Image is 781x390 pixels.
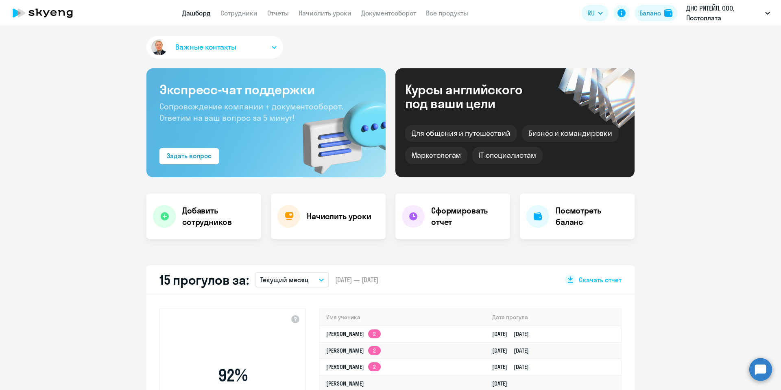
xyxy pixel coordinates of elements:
[320,309,486,326] th: Имя ученика
[182,205,255,228] h4: Добавить сотрудников
[368,362,381,371] app-skyeng-badge: 2
[150,38,169,57] img: avatar
[639,8,661,18] div: Баланс
[159,101,343,123] span: Сопровождение компании + документооборот. Ответим на ваш вопрос за 5 минут!
[492,380,514,387] a: [DATE]
[405,125,517,142] div: Для общения и путешествий
[260,275,309,285] p: Текущий месяц
[587,8,595,18] span: RU
[368,329,381,338] app-skyeng-badge: 2
[556,205,628,228] h4: Посмотреть баланс
[335,275,378,284] span: [DATE] — [DATE]
[326,363,381,370] a: [PERSON_NAME]2
[159,272,249,288] h2: 15 прогулов за:
[167,151,212,161] div: Задать вопрос
[182,9,211,17] a: Дашборд
[146,36,283,59] button: Важные контакты
[220,9,257,17] a: Сотрудники
[186,366,279,385] span: 92 %
[291,86,386,177] img: bg-img
[426,9,468,17] a: Все продукты
[368,346,381,355] app-skyeng-badge: 2
[299,9,351,17] a: Начислить уроки
[326,347,381,354] a: [PERSON_NAME]2
[267,9,289,17] a: Отчеты
[486,309,621,326] th: Дата прогула
[579,275,622,284] span: Скачать отчет
[492,363,535,370] a: [DATE][DATE]
[472,147,542,164] div: IT-специалистам
[635,5,677,21] button: Балансbalance
[326,380,364,387] a: [PERSON_NAME]
[522,125,619,142] div: Бизнес и командировки
[682,3,774,23] button: ДНС РИТЕЙЛ, ООО, Постоплата
[255,272,329,288] button: Текущий месяц
[405,147,467,164] div: Маркетологам
[307,211,371,222] h4: Начислить уроки
[361,9,416,17] a: Документооборот
[492,347,535,354] a: [DATE][DATE]
[159,148,219,164] button: Задать вопрос
[492,330,535,338] a: [DATE][DATE]
[582,5,609,21] button: RU
[175,42,236,52] span: Важные контакты
[326,330,381,338] a: [PERSON_NAME]2
[159,81,373,98] h3: Экспресс-чат поддержки
[431,205,504,228] h4: Сформировать отчет
[686,3,762,23] p: ДНС РИТЕЙЛ, ООО, Постоплата
[405,83,544,110] div: Курсы английского под ваши цели
[664,9,672,17] img: balance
